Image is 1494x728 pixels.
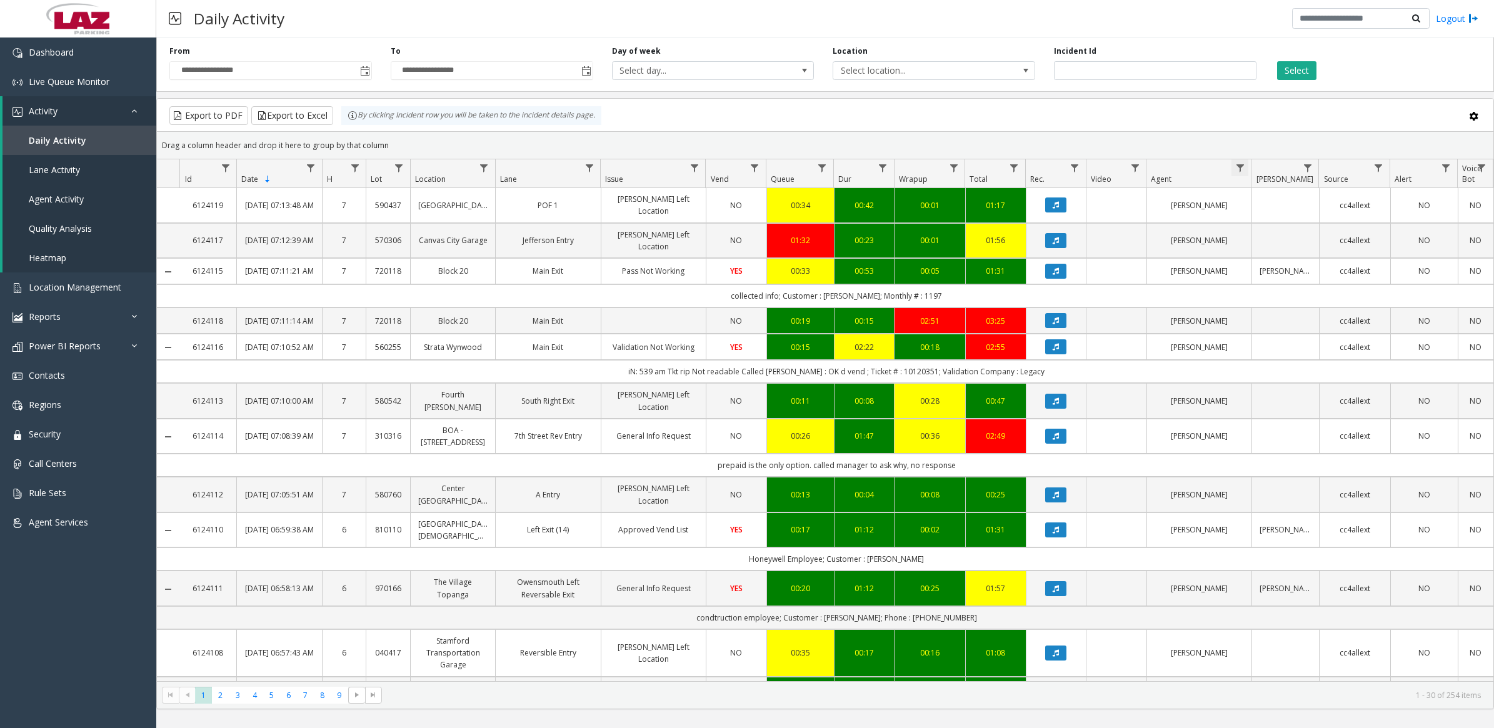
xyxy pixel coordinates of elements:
[902,524,958,536] a: 00:02
[1466,341,1486,353] a: NO
[1155,315,1244,327] a: [PERSON_NAME]
[714,315,759,327] a: NO
[1398,341,1450,353] a: NO
[1398,395,1450,407] a: NO
[1327,489,1383,501] a: cc4allext
[714,265,759,277] a: YES
[29,340,101,352] span: Power BI Reports
[374,199,403,211] a: 590437
[244,234,314,246] a: [DATE] 07:12:39 AM
[179,360,1493,383] td: iN: 539 am Tkt rip Not readable Called [PERSON_NAME] : OK d vend ; Ticket # : 10120351; Validatio...
[612,46,661,57] label: Day of week
[1155,341,1244,353] a: [PERSON_NAME]
[609,524,698,536] a: Approved Vend List
[581,159,598,176] a: Lane Filter Menu
[29,164,80,176] span: Lane Activity
[418,576,488,600] a: The Village Topanga
[714,430,759,442] a: NO
[330,341,359,353] a: 7
[13,77,23,87] img: 'icon'
[418,341,488,353] a: Strata Wynwood
[330,647,359,659] a: 6
[973,265,1018,277] a: 01:31
[418,199,488,211] a: [GEOGRAPHIC_DATA]
[842,524,887,536] a: 01:12
[973,430,1018,442] div: 02:49
[775,265,826,277] a: 00:33
[374,234,403,246] a: 570306
[730,316,742,326] span: NO
[1466,430,1486,442] a: NO
[418,389,488,412] a: Fourth [PERSON_NAME]
[902,341,958,353] div: 00:18
[842,199,887,211] a: 00:42
[775,341,826,353] a: 00:15
[503,265,593,277] a: Main Exit
[29,369,65,381] span: Contacts
[330,489,359,501] a: 7
[1466,489,1486,501] a: NO
[902,430,958,442] div: 00:36
[730,431,742,441] span: NO
[1155,489,1244,501] a: [PERSON_NAME]
[503,430,593,442] a: 7th Street Rev Entry
[973,234,1018,246] div: 01:56
[775,315,826,327] a: 00:19
[902,199,958,211] div: 00:01
[13,48,23,58] img: 'icon'
[374,315,403,327] a: 720118
[945,159,962,176] a: Wrapup Filter Menu
[418,424,488,448] a: BOA - [STREET_ADDRESS]
[1466,395,1486,407] a: NO
[187,524,229,536] a: 6124110
[29,46,74,58] span: Dashboard
[609,430,698,442] a: General Info Request
[1327,234,1383,246] a: cc4allext
[1006,159,1023,176] a: Total Filter Menu
[686,159,703,176] a: Issue Filter Menu
[29,252,66,264] span: Heatmap
[842,315,887,327] a: 00:15
[973,199,1018,211] div: 01:17
[746,159,763,176] a: Vend Filter Menu
[503,489,593,501] a: A Entry
[842,265,887,277] a: 00:53
[29,311,61,322] span: Reports
[833,62,994,79] span: Select location...
[1398,582,1450,594] a: NO
[609,482,698,506] a: [PERSON_NAME] Left Location
[418,482,488,506] a: Center [GEOGRAPHIC_DATA]
[330,395,359,407] a: 7
[714,489,759,501] a: NO
[1155,430,1244,442] a: [PERSON_NAME]
[330,265,359,277] a: 7
[187,265,229,277] a: 6124115
[244,524,314,536] a: [DATE] 06:59:38 AM
[842,489,887,501] div: 00:04
[902,315,958,327] a: 02:51
[3,243,156,272] a: Heatmap
[244,395,314,407] a: [DATE] 07:10:00 AM
[503,576,593,600] a: Owensmouth Left Reversable Exit
[244,582,314,594] a: [DATE] 06:58:13 AM
[775,395,826,407] div: 00:11
[1466,199,1486,211] a: NO
[330,234,359,246] a: 7
[244,315,314,327] a: [DATE] 07:11:14 AM
[13,401,23,411] img: 'icon'
[1155,524,1244,536] a: [PERSON_NAME]
[244,265,314,277] a: [DATE] 07:11:21 AM
[714,647,759,659] a: NO
[1155,199,1244,211] a: [PERSON_NAME]
[609,265,698,277] a: Pass Not Working
[775,524,826,536] a: 00:17
[775,234,826,246] div: 01:32
[902,582,958,594] div: 00:25
[1327,395,1383,407] a: cc4allext
[973,582,1018,594] div: 01:57
[1327,524,1383,536] a: cc4allext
